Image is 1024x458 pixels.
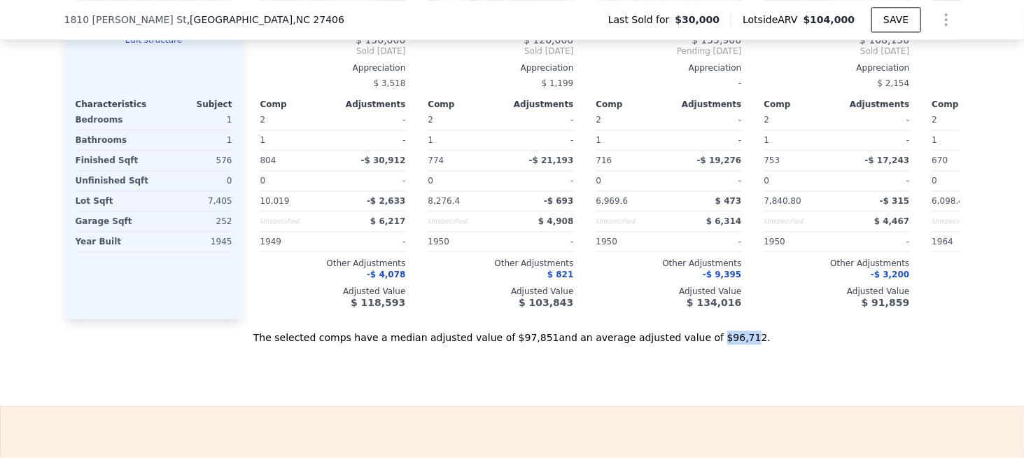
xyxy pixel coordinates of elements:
[764,232,834,251] div: 1950
[692,34,741,46] span: $ 155,900
[336,110,406,130] div: -
[764,115,770,125] span: 2
[260,258,406,269] div: Other Adjustments
[596,196,629,206] span: 6,969.6
[596,130,666,150] div: 1
[608,13,675,27] span: Last Sold for
[596,155,612,165] span: 716
[428,258,574,269] div: Other Adjustments
[260,46,406,57] span: Sold [DATE]
[837,99,910,110] div: Adjustments
[697,155,742,165] span: -$ 19,276
[596,74,742,93] div: -
[764,130,834,150] div: 1
[501,99,574,110] div: Adjustments
[351,297,405,308] span: $ 118,593
[504,232,574,251] div: -
[672,130,742,150] div: -
[428,155,444,165] span: 774
[293,14,344,25] span: , NC 27406
[871,7,920,32] button: SAVE
[76,232,151,251] div: Year Built
[596,46,742,57] span: Pending [DATE]
[840,171,910,190] div: -
[356,34,405,46] span: $ 150,000
[840,130,910,150] div: -
[596,258,742,269] div: Other Adjustments
[764,258,910,269] div: Other Adjustments
[157,211,232,231] div: 252
[157,232,232,251] div: 1945
[370,216,405,226] span: $ 6,217
[675,13,720,27] span: $30,000
[524,34,573,46] span: $ 120,000
[840,110,910,130] div: -
[743,13,803,27] span: Lotside ARV
[154,99,232,110] div: Subject
[932,196,969,206] span: 6,098.40
[260,155,276,165] span: 804
[804,14,855,25] span: $104,000
[428,130,498,150] div: 1
[428,286,574,297] div: Adjusted Value
[764,286,910,297] div: Adjusted Value
[542,78,574,88] span: $ 1,199
[596,176,602,186] span: 0
[764,196,801,206] span: 7,840.80
[336,232,406,251] div: -
[865,155,910,165] span: -$ 17,243
[874,216,909,226] span: $ 4,467
[361,155,406,165] span: -$ 30,912
[932,6,960,34] button: Show Options
[428,232,498,251] div: 1950
[672,110,742,130] div: -
[260,130,330,150] div: 1
[715,196,742,206] span: $ 473
[703,270,741,279] span: -$ 9,395
[764,176,770,186] span: 0
[596,62,742,74] div: Appreciation
[862,297,910,308] span: $ 91,859
[76,211,151,231] div: Garage Sqft
[871,270,909,279] span: -$ 3,200
[504,171,574,190] div: -
[260,196,290,206] span: 10,019
[932,130,1002,150] div: 1
[76,191,151,211] div: Lot Sqft
[260,176,266,186] span: 0
[764,155,780,165] span: 753
[932,155,948,165] span: 670
[672,232,742,251] div: -
[519,297,573,308] span: $ 103,843
[529,155,574,165] span: -$ 21,193
[367,196,405,206] span: -$ 2,633
[672,171,742,190] div: -
[932,176,938,186] span: 0
[538,216,573,226] span: $ 4,908
[764,62,910,74] div: Appreciation
[428,115,434,125] span: 2
[428,176,434,186] span: 0
[547,270,574,279] span: $ 821
[64,13,187,27] span: 1810 [PERSON_NAME] St
[428,62,574,74] div: Appreciation
[333,99,406,110] div: Adjustments
[504,110,574,130] div: -
[878,78,910,88] span: $ 2,154
[76,171,151,190] div: Unfinished Sqft
[76,130,151,150] div: Bathrooms
[76,110,151,130] div: Bedrooms
[336,130,406,150] div: -
[687,297,741,308] span: $ 134,016
[428,211,498,231] div: Unspecified
[932,232,1002,251] div: 1964
[596,232,666,251] div: 1950
[367,270,405,279] span: -$ 4,078
[157,110,232,130] div: 1
[840,232,910,251] div: -
[260,62,406,74] div: Appreciation
[157,191,232,211] div: 7,405
[669,99,742,110] div: Adjustments
[374,78,406,88] span: $ 3,518
[504,130,574,150] div: -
